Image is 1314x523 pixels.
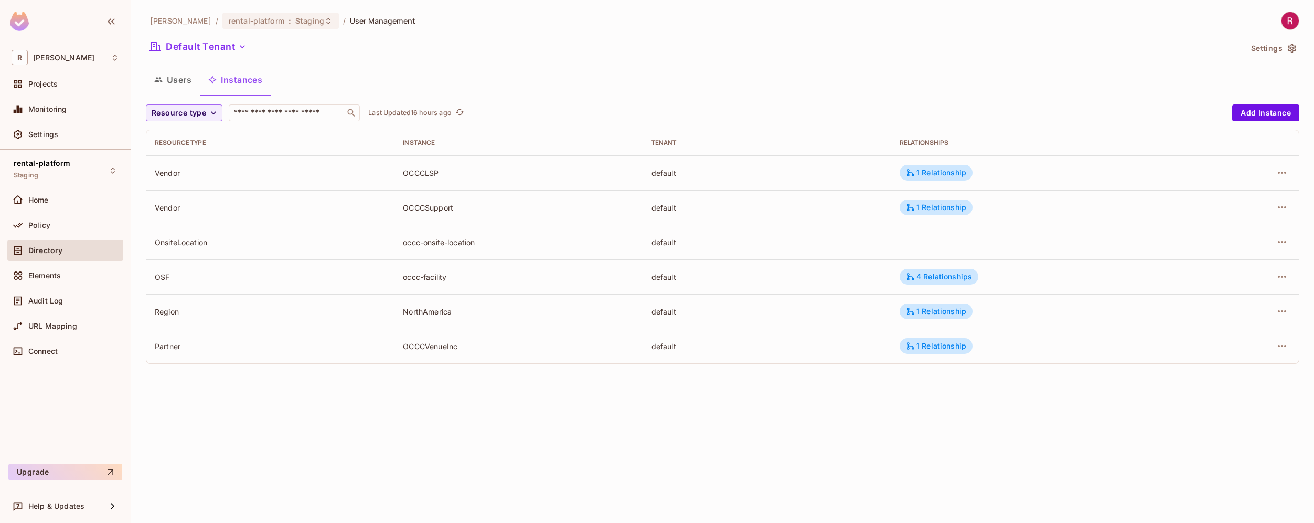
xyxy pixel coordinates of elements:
[229,16,284,26] span: rental-platform
[28,502,84,510] span: Help & Updates
[1247,40,1299,57] button: Settings
[155,307,386,317] div: Region
[216,16,218,26] li: /
[28,196,49,204] span: Home
[651,307,883,317] div: default
[155,203,386,213] div: Vendor
[28,322,77,330] span: URL Mapping
[651,168,883,178] div: default
[452,107,466,119] span: Click to refresh data
[28,297,63,305] span: Audit Log
[155,272,386,282] div: OSF
[8,464,122,480] button: Upgrade
[403,168,634,178] div: OCCCLSP
[14,171,38,180] span: Staging
[1281,12,1299,29] img: roy zhang
[155,237,386,247] div: OnsiteLocation
[403,341,634,351] div: OCCCVenueInc
[295,16,324,26] span: Staging
[28,221,50,229] span: Policy
[900,139,1184,147] div: Relationships
[200,67,271,93] button: Instances
[150,16,211,26] span: the active workspace
[403,237,634,247] div: occc-onsite-location
[403,307,634,317] div: NorthAmerica
[146,38,251,55] button: Default Tenant
[343,16,346,26] li: /
[1232,104,1299,121] button: Add Instance
[28,271,61,280] span: Elements
[14,159,70,168] span: rental-platform
[155,139,386,147] div: Resource type
[12,50,28,65] span: R
[906,307,966,316] div: 1 Relationship
[33,54,94,62] span: Workspace: roy-poc
[28,130,58,139] span: Settings
[906,203,966,212] div: 1 Relationship
[28,347,58,355] span: Connect
[651,237,883,247] div: default
[146,67,200,93] button: Users
[455,108,464,118] span: refresh
[155,168,386,178] div: Vendor
[288,17,292,25] span: :
[28,80,58,88] span: Projects
[146,104,222,121] button: Resource type
[155,341,386,351] div: Partner
[28,105,67,113] span: Monitoring
[906,341,966,351] div: 1 Relationship
[403,272,634,282] div: occc-facility
[651,203,883,213] div: default
[651,272,883,282] div: default
[403,203,634,213] div: OCCCSupport
[651,139,883,147] div: Tenant
[906,168,966,177] div: 1 Relationship
[350,16,415,26] span: User Management
[651,341,883,351] div: default
[10,12,29,31] img: SReyMgAAAABJRU5ErkJggg==
[403,139,634,147] div: Instance
[906,272,972,281] div: 4 Relationships
[368,109,452,117] p: Last Updated 16 hours ago
[152,107,206,120] span: Resource type
[28,246,62,255] span: Directory
[454,107,466,119] button: refresh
